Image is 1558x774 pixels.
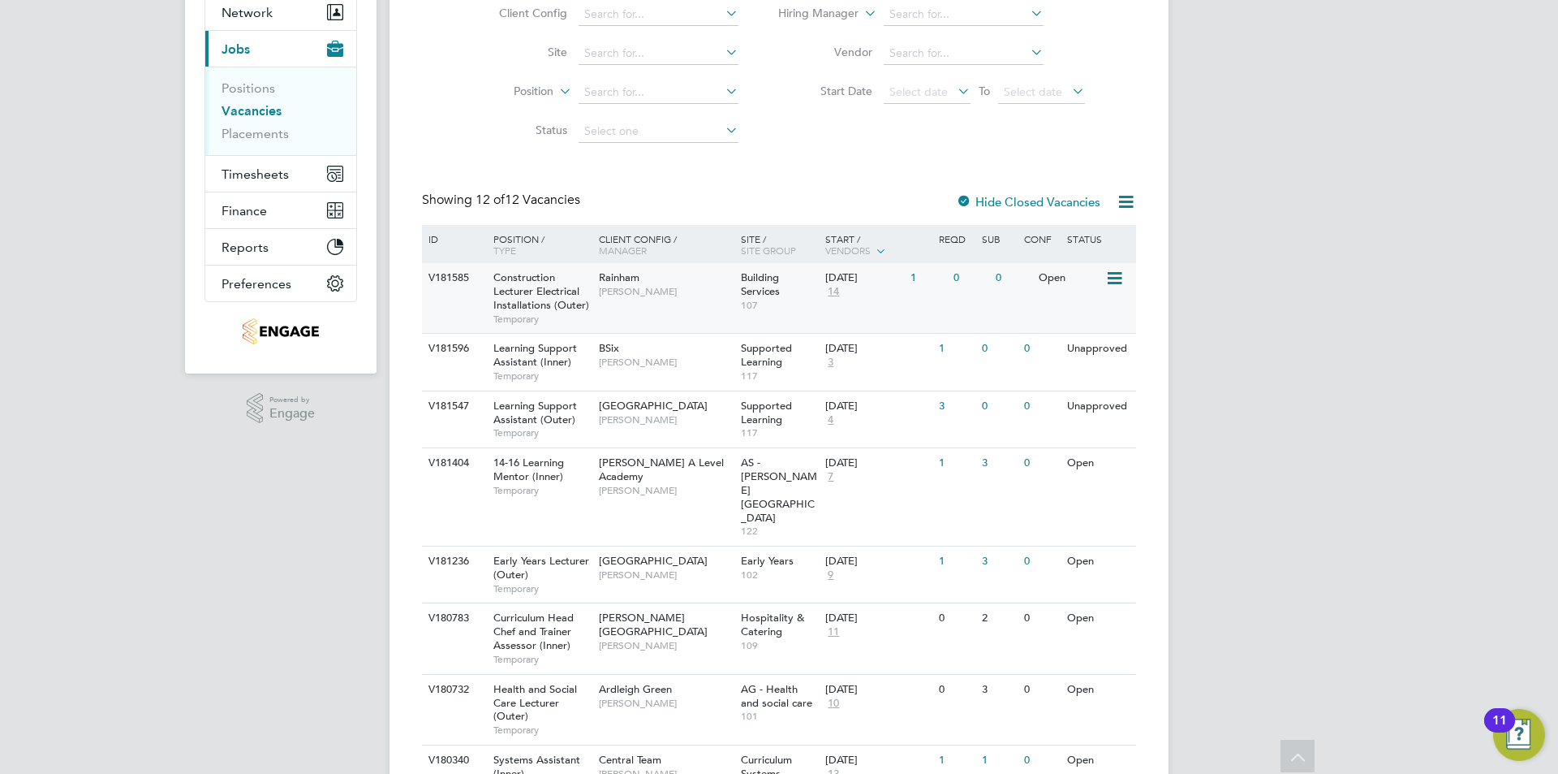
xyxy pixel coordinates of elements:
div: Jobs [205,67,356,155]
label: Hiring Manager [765,6,859,22]
span: Jobs [222,41,250,57]
span: Building Services [741,270,780,298]
label: Hide Closed Vacancies [956,194,1100,210]
span: Temporary [493,313,591,326]
div: 0 [935,675,977,705]
div: Position / [481,225,595,264]
button: Finance [205,192,356,228]
a: Powered byEngage [247,393,316,424]
div: Reqd [935,225,977,253]
span: 122 [741,525,818,538]
img: jambo-logo-retina.png [243,318,318,344]
div: V180783 [424,603,481,633]
span: 101 [741,710,818,723]
input: Select one [579,120,738,143]
label: Client Config [474,6,567,20]
span: [PERSON_NAME] [599,356,733,369]
span: Temporary [493,724,591,737]
span: Ardleigh Green [599,682,672,696]
input: Search for... [579,42,738,65]
span: [PERSON_NAME] [599,639,733,652]
span: To [974,80,995,102]
div: 2 [978,603,1020,633]
div: V181585 [424,263,481,293]
span: Site Group [741,244,796,257]
label: Vendor [779,45,872,59]
span: [GEOGRAPHIC_DATA] [599,399,708,413]
div: Client Config / [595,225,737,264]
span: Learning Support Assistant (Outer) [493,399,577,426]
div: 0 [1020,391,1062,422]
div: [DATE] [825,555,931,569]
span: 7 [825,470,836,484]
a: Placements [222,126,289,141]
div: V181236 [424,547,481,577]
span: 4 [825,413,836,427]
span: AG - Health and social care [741,682,812,710]
span: Temporary [493,426,591,439]
span: Timesheets [222,166,289,182]
div: Status [1063,225,1134,253]
div: [DATE] [825,400,931,413]
span: [PERSON_NAME] [599,569,733,582]
div: Unapproved [1063,391,1134,422]
div: V181596 [424,334,481,364]
span: Learning Support Assistant (Inner) [493,341,577,369]
span: 102 [741,569,818,582]
span: [PERSON_NAME] [599,697,733,710]
div: V181547 [424,391,481,422]
div: [DATE] [825,754,931,768]
span: Temporary [493,653,591,666]
span: Rainham [599,270,639,284]
div: 1 [935,547,977,577]
span: 14 [825,285,841,299]
div: Conf [1020,225,1062,253]
span: Type [493,244,516,257]
div: 0 [1020,603,1062,633]
a: Go to home page [204,318,357,344]
button: Preferences [205,266,356,301]
button: Timesheets [205,156,356,192]
input: Search for... [884,42,1044,65]
div: [DATE] [825,342,931,356]
label: Start Date [779,84,872,98]
span: AS - [PERSON_NAME][GEOGRAPHIC_DATA] [741,456,817,525]
div: Site / [737,225,822,264]
div: 0 [978,334,1020,364]
label: Position [460,84,553,100]
div: 11 [1492,720,1507,742]
div: Open [1035,263,1105,293]
input: Search for... [579,81,738,104]
input: Search for... [579,3,738,26]
span: BSix [599,341,619,355]
a: Positions [222,80,275,96]
span: Preferences [222,276,291,292]
div: [DATE] [825,456,931,470]
div: V181404 [424,448,481,478]
div: Open [1063,675,1134,705]
span: Hospitality & Catering [741,611,804,638]
span: Early Years [741,554,794,568]
div: 1 [935,448,977,478]
span: [PERSON_NAME] [599,413,733,426]
span: Powered by [269,393,315,407]
div: Open [1063,448,1134,478]
div: 0 [1020,675,1062,705]
span: 10 [825,697,841,711]
span: 109 [741,639,818,652]
input: Search for... [884,3,1044,26]
span: Temporary [493,370,591,383]
span: Select date [889,84,948,99]
span: 11 [825,625,841,639]
button: Open Resource Center, 11 new notifications [1493,709,1545,761]
div: 0 [935,603,977,633]
span: Temporary [493,484,591,497]
span: Temporary [493,582,591,595]
span: 3 [825,356,836,370]
span: 14-16 Learning Mentor (Inner) [493,456,564,483]
button: Reports [205,229,356,265]
div: 0 [992,263,1034,293]
span: Supported Learning [741,399,792,426]
span: [GEOGRAPHIC_DATA] [599,554,708,568]
span: Manager [599,244,647,257]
